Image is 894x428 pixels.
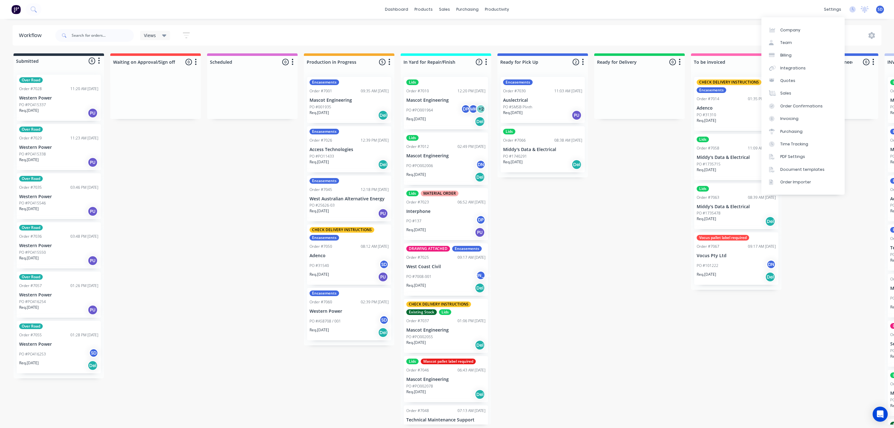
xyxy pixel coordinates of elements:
[761,150,845,163] a: PDF Settings
[475,340,485,350] div: Del
[310,129,339,134] div: Encasements
[761,24,845,36] a: Company
[503,98,582,103] p: Auslectrical
[19,194,98,199] p: Western Power
[310,187,332,192] div: Order #7045
[697,235,749,241] div: Vocus pallet label required
[406,79,419,85] div: Lids
[406,408,429,414] div: Order #7048
[361,138,389,143] div: 12:39 PM [DATE]
[406,116,426,122] p: Req. [DATE]
[361,299,389,305] div: 02:39 PM [DATE]
[476,215,485,225] div: DP
[19,135,42,141] div: Order #7029
[70,135,98,141] div: 11:23 AM [DATE]
[554,138,582,143] div: 08:38 AM [DATE]
[458,318,485,324] div: 01:06 PM [DATE]
[307,176,391,222] div: EncasementsOrder #704512:18 PM [DATE]West Australian Alternative EnergyPO #25626-03Req.[DATE]PU
[697,106,776,111] p: Adenco
[310,299,332,305] div: Order #7060
[310,196,389,202] p: West Australian Alternative Energy
[19,342,98,347] p: Western Power
[310,227,374,233] div: CHECK DELIVERY INSTRUCTIONS
[761,36,845,49] a: Team
[406,283,426,288] p: Req. [DATE]
[761,62,845,74] a: Integrations
[748,244,776,249] div: 09:17 AM [DATE]
[406,340,426,345] p: Req. [DATE]
[404,77,488,129] div: LidsOrder #701012:20 PM [DATE]Mascot EngineeringPO #PO001964DPMK+2Req.[DATE]Del
[503,104,532,110] p: PO #SMSB Plinth
[310,110,329,116] p: Req. [DATE]
[70,185,98,190] div: 03:46 PM [DATE]
[406,274,431,279] p: PO #7008-001
[310,147,389,152] p: Access Technologies
[88,206,98,216] div: PU
[761,74,845,87] a: Quotes
[310,154,334,159] p: PO #PO11433
[406,209,485,214] p: Interphone
[406,172,426,177] p: Req. [DATE]
[453,5,482,14] div: purchasing
[310,263,329,268] p: PO #31540
[503,154,527,159] p: PO #1740291
[458,199,485,205] div: 06:52 AM [DATE]
[72,29,134,42] input: Search for orders...
[19,157,39,163] p: Req. [DATE]
[361,187,389,192] div: 12:18 PM [DATE]
[476,104,485,114] div: + 2
[307,77,391,123] div: EncasementsOrder #700109:35 AM [DATE]Mascot EngineeringPO #001935Req.[DATE]Del
[19,102,46,108] p: PO #PO415337
[780,141,808,147] div: Time Tracking
[378,328,388,338] div: Del
[697,253,776,258] p: Vocus Pty Ltd
[379,315,389,325] div: SD
[19,283,42,289] div: Order #7057
[748,195,776,200] div: 08:39 AM [DATE]
[406,218,421,224] p: PO #137
[19,299,46,305] p: PO #PO416254
[406,328,485,333] p: Mascot Engineering
[19,32,45,39] div: Workflow
[17,75,101,121] div: Over RoadOrder #702811:20 AM [DATE]Western PowerPO #PO415337Req.[DATE]PU
[748,145,776,151] div: 11:09 AM [DATE]
[780,179,811,185] div: Order Importer
[310,244,332,249] div: Order #7050
[406,107,433,113] p: PO #PO001964
[780,103,823,109] div: Order Confirmations
[88,360,98,371] div: Del
[404,243,488,296] div: DRAWING ATTACHEDEncasementsOrder #702509:17 AM [DATE]West Coast CivilPO #7008-001[PERSON_NAME]Req...
[406,383,433,389] p: PO #PO002078
[697,204,776,209] p: Middy's Data & Electrical
[19,95,98,101] p: Western Power
[406,227,426,233] p: Req. [DATE]
[458,408,485,414] div: 07:13 AM [DATE]
[697,145,719,151] div: Order #7058
[554,88,582,94] div: 11:03 AM [DATE]
[475,389,485,399] div: Del
[697,263,718,268] p: PO #101222
[19,151,46,157] p: PO #PO415338
[475,283,485,293] div: Del
[361,88,389,94] div: 09:35 AM [DATE]
[766,260,776,269] div: DN
[19,176,43,181] div: Over Road
[458,88,485,94] div: 12:20 PM [DATE]
[89,348,98,358] div: SD
[378,160,388,170] div: Del
[19,108,39,113] p: Req. [DATE]
[310,318,341,324] p: PO #A58708 / 001
[19,255,39,261] p: Req. [DATE]
[694,232,778,285] div: Vocus pallet label requiredOrder #706709:17 AM [DATE]Vocus Pty LtdPO #101222DNReq.[DATE]Del
[378,110,388,120] div: Del
[761,163,845,176] a: Document templates
[310,327,329,333] p: Req. [DATE]
[765,272,775,282] div: Del
[780,27,800,33] div: Company
[697,112,716,118] p: PO #31310
[748,96,776,102] div: 01:35 PM [DATE]
[404,133,488,185] div: LidsOrder #701202:49 PM [DATE]Mascot EngineeringPO #PO002006DNReq.[DATE]Del
[697,210,721,216] p: PO #1735478
[439,309,451,315] div: Lids
[19,243,98,248] p: Western Power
